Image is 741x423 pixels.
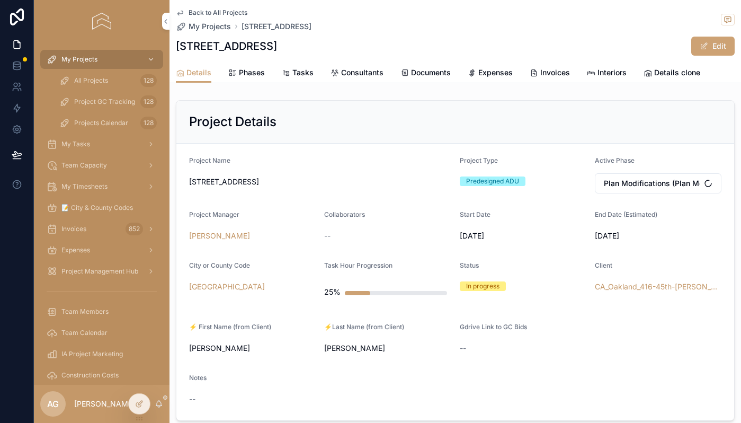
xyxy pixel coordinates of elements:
a: [GEOGRAPHIC_DATA] [189,281,265,292]
a: Details [176,63,211,83]
span: Construction Costs [61,371,119,380]
span: Projects Calendar [74,119,128,127]
div: Predesigned ADU [466,177,519,186]
div: 128 [140,95,157,108]
a: Consultants [331,63,383,84]
a: Team Calendar [40,323,163,342]
span: -- [324,231,331,241]
span: Project GC Tracking [74,98,135,106]
span: Invoices [540,67,570,78]
span: Details [186,67,211,78]
button: Edit [691,37,735,56]
a: My Timesheets [40,177,163,196]
span: Team Calendar [61,329,108,337]
div: 25% [324,281,341,303]
span: Project Type [460,156,498,164]
img: App logo [92,13,111,30]
h2: Project Details [189,113,276,130]
div: 852 [126,223,143,235]
h1: [STREET_ADDRESS] [176,39,277,54]
button: Select Button [595,173,721,193]
a: Team Members [40,302,163,321]
a: Phases [228,63,265,84]
span: AG [47,398,59,410]
span: Project Name [189,156,230,164]
a: Project GC Tracking128 [53,92,163,111]
span: [PERSON_NAME] [189,343,316,354]
a: Project Management Hub [40,262,163,281]
span: Project Management Hub [61,267,138,276]
span: Active Phase [595,156,635,164]
span: -- [460,343,466,354]
a: 📝 City & County Codes [40,198,163,217]
span: Notes [189,374,207,382]
span: Expenses [478,67,513,78]
span: Start Date [460,210,490,218]
span: City or County Code [189,261,250,269]
span: My Projects [189,21,231,32]
div: 128 [140,117,157,129]
a: IA Project Marketing [40,345,163,364]
div: scrollable content [34,42,169,385]
a: My Tasks [40,135,163,154]
span: Project Manager [189,210,239,218]
span: IA Project Marketing [61,350,123,358]
a: Team Capacity [40,156,163,175]
span: Tasks [292,67,314,78]
span: Consultants [341,67,383,78]
div: In progress [466,281,499,291]
p: [PERSON_NAME] [74,399,135,409]
span: ⚡️ First Name (from Client) [189,323,271,331]
span: Collaborators [324,210,365,218]
a: Projects Calendar128 [53,113,163,133]
a: My Projects [40,50,163,69]
span: Plan Modifications (Plan Mods) [604,178,700,189]
span: Status [460,261,479,269]
span: 📝 City & County Codes [61,204,133,212]
span: [PERSON_NAME] [324,343,451,354]
span: [DATE] [460,231,586,241]
div: 128 [140,74,157,87]
a: All Projects128 [53,71,163,90]
span: -- [189,394,195,404]
a: Invoices852 [40,219,163,239]
span: Documents [411,67,451,78]
span: Invoices [61,225,86,233]
span: End Date (Estimated) [595,210,657,218]
a: My Projects [176,21,231,32]
a: Expenses [468,63,513,84]
span: Client [595,261,612,269]
span: [DATE] [595,231,721,241]
span: Task Hour Progression [324,261,392,269]
span: Team Capacity [61,161,107,170]
span: Expenses [61,246,90,254]
span: Gdrive Link to GC Bids [460,323,527,331]
span: My Tasks [61,140,90,148]
span: Interiors [597,67,627,78]
a: Invoices [530,63,570,84]
a: Expenses [40,241,163,260]
a: Documents [400,63,451,84]
span: My Projects [61,55,97,64]
a: Tasks [282,63,314,84]
a: Details clone [644,63,700,84]
a: Back to All Projects [176,8,247,17]
a: Interiors [587,63,627,84]
span: [STREET_ADDRESS] [189,177,451,187]
span: Details clone [654,67,700,78]
span: Back to All Projects [189,8,247,17]
span: My Timesheets [61,182,108,191]
a: CA_Oakland_416-45th-[PERSON_NAME] [595,281,721,292]
span: All Projects [74,76,108,85]
a: [STREET_ADDRESS] [242,21,311,32]
span: Team Members [61,307,109,316]
a: [PERSON_NAME] [189,231,250,241]
span: Phases [239,67,265,78]
a: Construction Costs [40,366,163,385]
span: ⚡️Last Name (from Client) [324,323,404,331]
